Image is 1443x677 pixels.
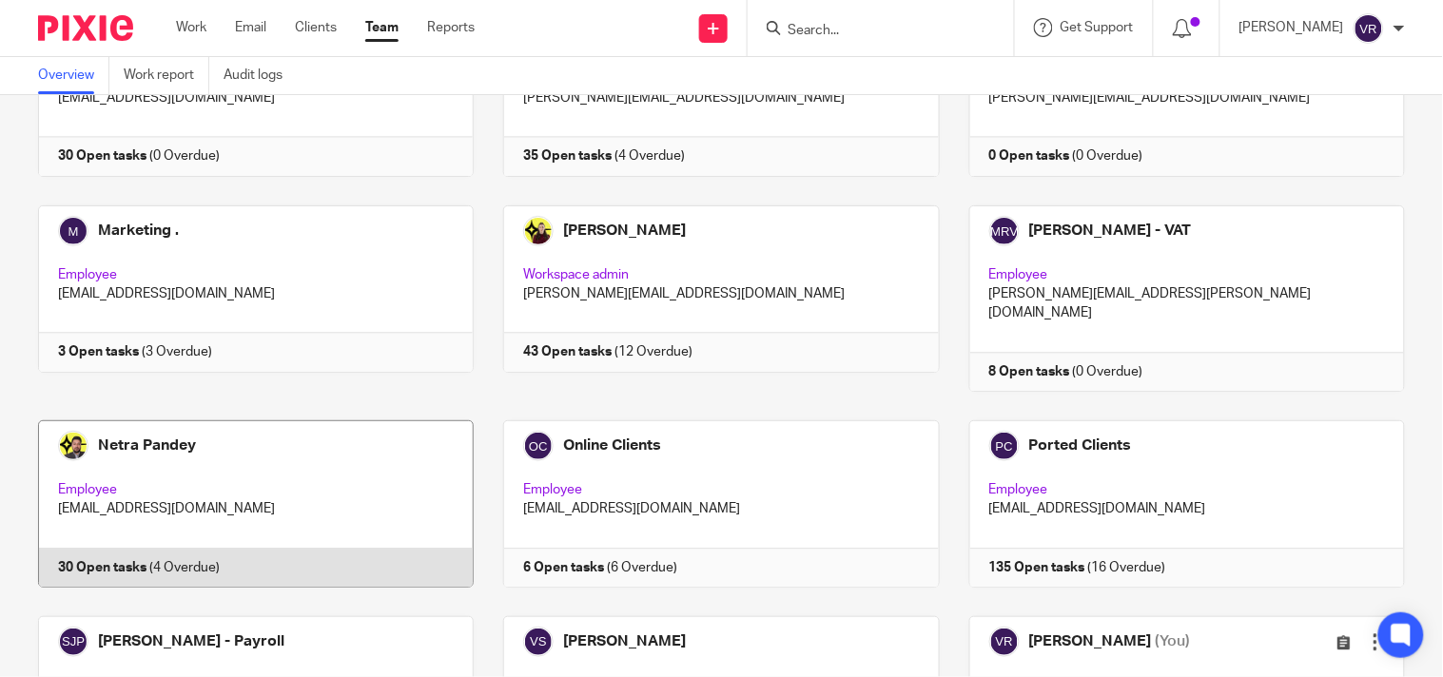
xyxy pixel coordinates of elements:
[1354,13,1384,44] img: svg%3E
[124,57,209,94] a: Work report
[786,23,957,40] input: Search
[1239,18,1344,37] p: [PERSON_NAME]
[1061,21,1134,34] span: Get Support
[224,57,297,94] a: Audit logs
[365,18,399,37] a: Team
[427,18,475,37] a: Reports
[38,15,133,41] img: Pixie
[295,18,337,37] a: Clients
[176,18,206,37] a: Work
[235,18,266,37] a: Email
[38,57,109,94] a: Overview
